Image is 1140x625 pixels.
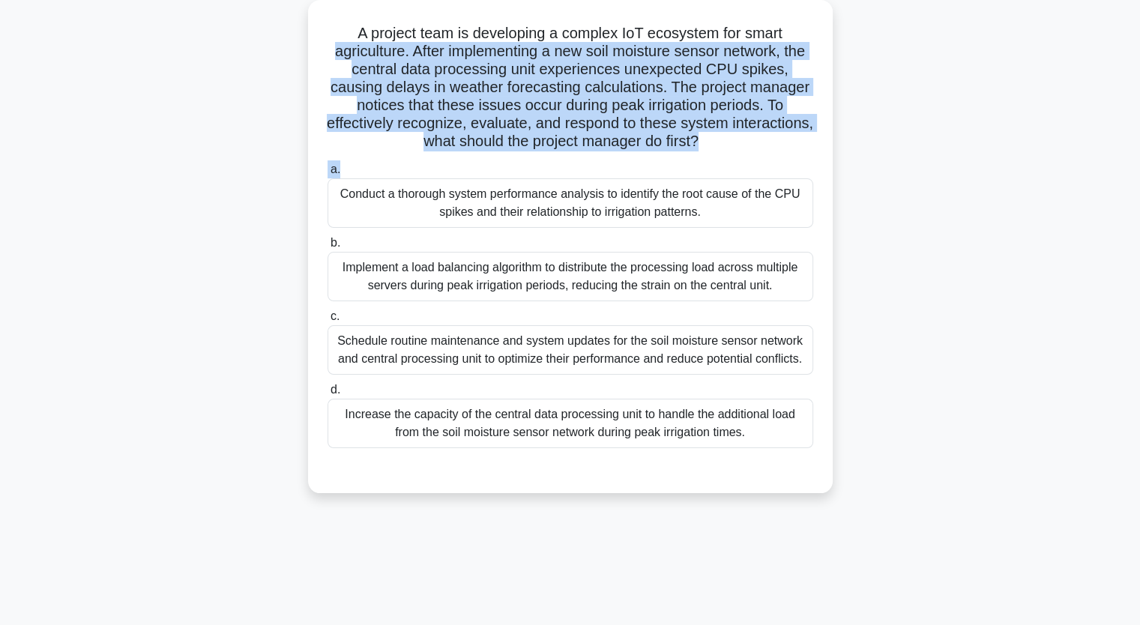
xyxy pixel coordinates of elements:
[331,383,340,396] span: d.
[331,236,340,249] span: b.
[328,178,813,228] div: Conduct a thorough system performance analysis to identify the root cause of the CPU spikes and t...
[326,24,815,151] h5: A project team is developing a complex IoT ecosystem for smart agriculture. After implementing a ...
[331,310,340,322] span: c.
[331,163,340,175] span: a.
[328,325,813,375] div: Schedule routine maintenance and system updates for the soil moisture sensor network and central ...
[328,399,813,448] div: Increase the capacity of the central data processing unit to handle the additional load from the ...
[328,252,813,301] div: Implement a load balancing algorithm to distribute the processing load across multiple servers du...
